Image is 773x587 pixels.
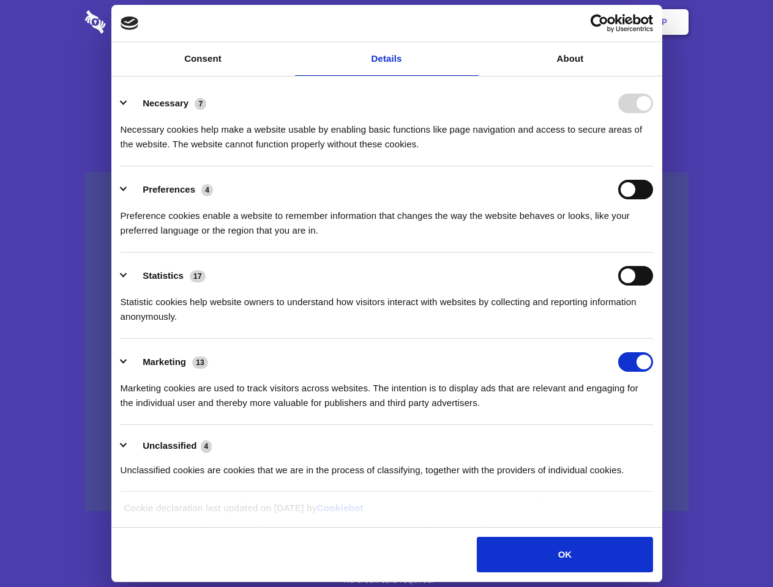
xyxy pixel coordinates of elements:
div: Unclassified cookies are cookies that we are in the process of classifying, together with the pro... [121,454,653,478]
a: Contact [496,3,553,41]
button: Necessary (7) [121,94,214,113]
a: Pricing [359,3,413,41]
img: logo-wordmark-white-trans-d4663122ce5f474addd5e946df7df03e33cb6a1c49d2221995e7729f52c070b2.svg [85,10,190,34]
div: Cookie declaration last updated on [DATE] by [114,501,659,525]
span: 4 [201,440,212,452]
span: 17 [190,270,206,282]
span: 7 [195,98,206,110]
button: Unclassified (4) [121,438,220,454]
a: Login [555,3,608,41]
label: Marketing [143,356,186,367]
img: logo [121,17,139,30]
button: Statistics (17) [121,266,214,286]
a: Consent [111,42,295,76]
a: Usercentrics Cookiebot - opens in a new window [546,14,653,32]
div: Necessary cookies help make a website usable by enabling basic functions like page navigation and... [121,113,653,152]
a: Wistia video thumbnail [85,172,689,512]
iframe: Drift Widget Chat Controller [712,526,758,572]
div: Preference cookies enable a website to remember information that changes the way the website beha... [121,199,653,238]
h4: Auto-redaction of sensitive data, encrypted data sharing and self-destructing private chats. Shar... [85,111,689,152]
span: 4 [201,184,213,196]
div: Statistic cookies help website owners to understand how visitors interact with websites by collec... [121,286,653,324]
span: 13 [192,356,208,369]
button: Preferences (4) [121,180,221,199]
button: Marketing (13) [121,352,216,372]
label: Preferences [143,184,195,194]
label: Statistics [143,270,184,281]
label: Necessary [143,98,189,108]
a: About [479,42,662,76]
button: OK [477,537,652,572]
h1: Eliminate Slack Data Loss. [85,55,689,99]
a: Cookiebot [317,503,364,513]
div: Marketing cookies are used to track visitors across websites. The intention is to display ads tha... [121,372,653,410]
a: Details [295,42,479,76]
